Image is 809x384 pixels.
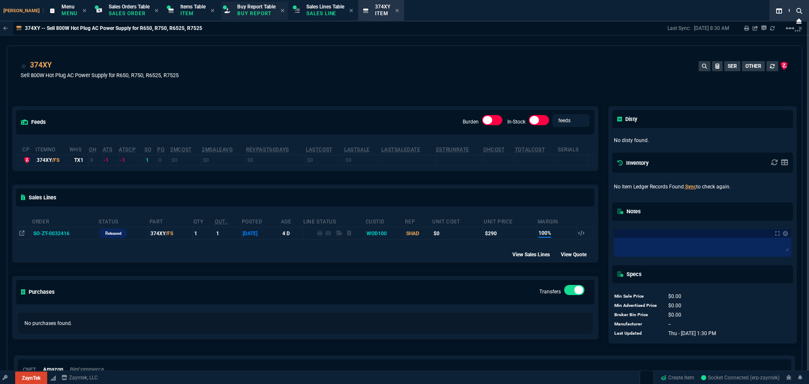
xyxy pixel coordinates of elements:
span: -- [668,321,671,327]
div: In-Stock [529,115,549,129]
th: Posted [241,215,281,227]
span: 0 [668,303,681,309]
td: Min Sale Price [614,292,660,301]
th: Part [149,215,193,227]
p: Item [375,10,390,17]
th: Serials [557,143,588,155]
nx-icon: Close Tab [83,8,86,14]
th: QTY [193,215,214,227]
nx-icon: Back to Table [3,25,8,31]
span: Menu [62,4,75,10]
th: Unit Cost [432,215,483,227]
div: View Quote [561,250,594,258]
h5: Specs [617,270,642,278]
a: ACEtlMcCeaGETpffAAB5 [701,374,780,381]
abbr: Avg Cost of Inventory on-hand [483,147,505,153]
td: 4 D [281,227,303,240]
td: $0 [305,155,344,165]
p: Buy Report [237,10,276,17]
abbr: Total units in inventory => minus on SO => plus on PO [103,147,113,153]
th: Order [32,215,98,227]
td: Broker Bin Price [614,310,660,320]
td: $0 [246,155,305,165]
th: Line Status [303,215,365,227]
div: Transfers [564,285,584,298]
abbr: Avg cost of all PO invoices for 2 months [170,147,192,153]
abbr: The last SO Inv price. No time limit. (ignore zeros) [344,147,370,153]
span: Buy Report Table [237,4,276,10]
th: age [281,215,303,227]
span: 0 [668,312,681,318]
abbr: The date of the last SO Inv price. No time limit. (ignore zeros) [381,147,420,153]
td: SHAD [404,227,432,240]
p: Menu [62,10,78,17]
th: CustId [365,215,405,227]
nx-icon: Open In Opposite Panel [19,231,24,236]
td: $0 [170,155,201,165]
a: 374XY [30,59,52,70]
th: ItemNo [35,143,69,155]
p: Sell 800W Hot Plug AC Power Supply for R650, R750, R6525, R7525 [21,71,179,79]
abbr: Total revenue past 60 days [246,147,289,153]
p: No disty found. [614,137,792,144]
tr: undefined [614,320,717,329]
tr: undefined [614,310,717,320]
th: WHS [69,143,88,155]
p: Last Sync: [667,25,694,32]
div: $0 [434,230,482,237]
span: 100% [538,229,551,238]
mat-icon: Example home icon [785,23,795,33]
h6: BigCommerce [70,366,104,373]
p: 374XY -- Sell 800W Hot Plug AC Power Supply for R650, R750, R6525, R7525 [25,25,202,32]
span: 0 [668,293,681,299]
span: 374XY [375,4,390,10]
span: Sales Lines Table [306,4,344,10]
td: -1 [118,155,144,165]
td: [DATE] [241,227,281,240]
p: Sales Line [306,10,344,17]
button: OTHER [742,61,765,71]
label: Transfers [539,289,561,295]
p: Item [180,10,206,17]
td: -1 [102,155,119,165]
h5: Inventory [617,159,648,167]
td: SO-ZT-0032416 [32,227,98,240]
nx-icon: Close Tab [211,8,214,14]
p: [DATE] 8:30 AM [694,25,729,32]
abbr: The last purchase cost from PO Order [306,147,332,153]
span: [PERSON_NAME] [3,8,43,13]
h6: CNET [23,366,36,373]
h5: Disty [617,115,637,123]
div: View Sales Lines [512,250,557,258]
th: Unit Price [483,215,537,227]
td: $0 [344,155,381,165]
td: 1 [144,155,157,165]
tr: undefined [614,329,717,338]
span: Items Table [180,4,206,10]
h5: Notes [617,207,641,215]
abbr: Total Cost of Units on Hand [515,147,545,153]
abbr: Total units on open Sales Orders [145,147,151,153]
nx-icon: Split Panels [773,6,785,16]
nx-icon: Open New Tab [795,27,801,35]
th: Margin [537,215,576,227]
td: WOD100 [365,227,405,240]
tr: undefined [614,292,717,301]
span: Socket Connected (erp-zayntek) [701,375,780,381]
a: Create Item [657,371,698,384]
span: /FS [166,231,173,236]
td: 374XY [149,227,193,240]
abbr: Total units on open Purchase Orders [157,147,164,153]
span: 1755783057251 [668,330,716,336]
p: No purchases found. [24,320,586,327]
label: In-Stock [507,119,525,125]
abbr: Total units in inventory. [89,147,96,153]
abbr: Outstanding (To Ship) [215,219,228,225]
th: Status [98,215,149,227]
nx-icon: Search [785,6,798,16]
a: msbcCompanyName [59,374,100,381]
th: cp [22,143,35,155]
td: Manufacturer [614,320,660,329]
div: Add to Watchlist [21,59,27,71]
span: /FS [52,157,59,163]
